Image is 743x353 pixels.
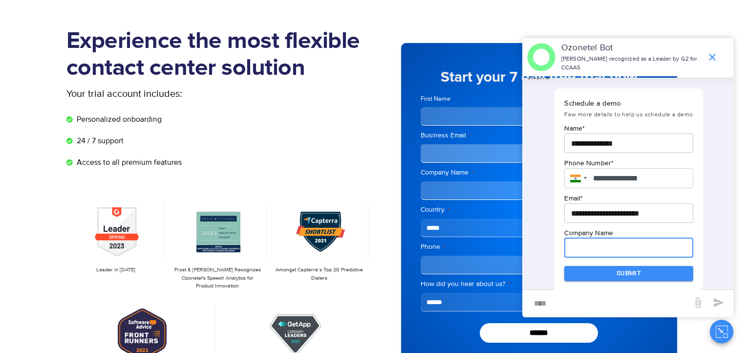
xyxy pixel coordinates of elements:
[527,43,555,71] img: header
[74,113,162,125] span: Personalized onboarding
[421,279,658,289] label: How did you hear about us?
[71,266,160,274] p: Leader in [DATE]
[421,131,658,140] label: Business Email
[275,266,363,282] p: Amongst Capterra’s Top 20 Predictive Dialers
[564,228,693,238] p: Company Name
[527,295,687,312] div: new-msg-input
[564,111,693,118] span: Few more details to help us schedule a demo
[66,87,298,101] p: Your trial account includes:
[74,135,124,147] span: 24 / 7 support
[173,266,262,290] p: Frost & [PERSON_NAME] Recognizes Ozonetel's Speech Analytics for Product Innovation
[564,266,693,281] button: Submit
[421,205,658,215] label: Country
[66,28,372,82] h1: Experience the most flexible contact center solution
[528,74,550,82] span: 3:14:51 PM
[421,242,658,252] label: Phone
[564,158,693,168] p: Phone Number *
[564,98,693,110] p: Schedule a demo
[74,156,182,168] span: Access to all premium features
[561,55,701,72] p: [PERSON_NAME] recognized as a Leader by G2 for CCAAS
[564,123,693,133] p: Name *
[421,70,658,85] h5: Start your 7 day free trial now
[702,47,722,67] span: end chat or minimize
[421,94,536,104] label: First Name
[564,193,693,203] p: Email *
[561,42,701,55] p: Ozonetel Bot
[421,168,658,177] label: Company Name
[710,320,733,343] button: Close chat
[564,168,590,189] div: India: + 91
